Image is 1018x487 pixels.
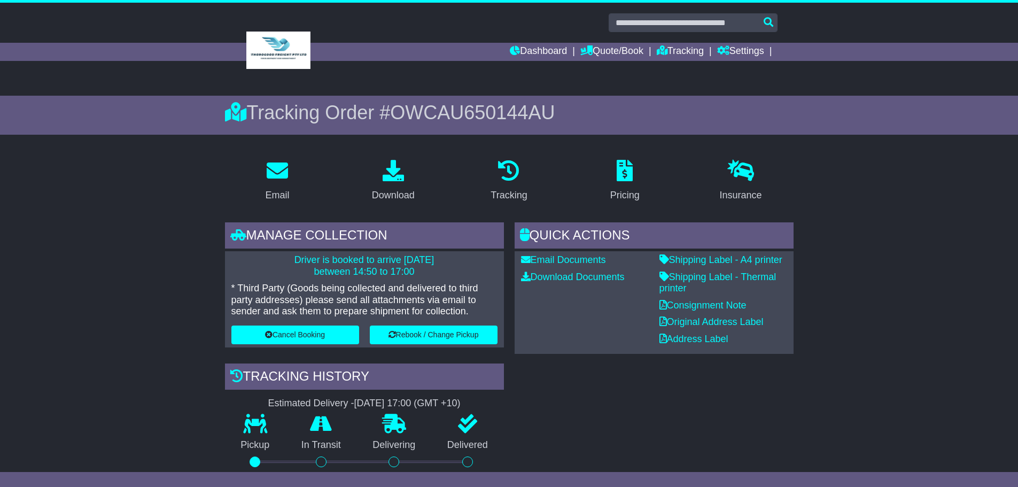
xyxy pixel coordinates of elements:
a: Download [365,156,422,206]
p: Pickup [225,439,286,451]
a: Email Documents [521,254,606,265]
span: OWCAU650144AU [390,102,555,123]
p: * Third Party (Goods being collected and delivered to third party addresses) please send all atta... [231,283,498,318]
a: Settings [717,43,764,61]
a: Shipping Label - Thermal printer [659,272,776,294]
p: Delivering [357,439,432,451]
div: Quick Actions [515,222,794,251]
a: Consignment Note [659,300,747,311]
p: Delivered [431,439,504,451]
a: Pricing [603,156,647,206]
a: Insurance [713,156,769,206]
div: Tracking Order # [225,101,794,124]
div: Pricing [610,188,640,203]
a: Tracking [657,43,704,61]
div: Tracking history [225,364,504,392]
a: Shipping Label - A4 printer [659,254,782,265]
div: Manage collection [225,222,504,251]
div: Insurance [720,188,762,203]
a: Address Label [659,334,728,344]
a: Download Documents [521,272,625,282]
a: Dashboard [510,43,567,61]
div: Tracking [491,188,527,203]
button: Rebook / Change Pickup [370,326,498,344]
button: Cancel Booking [231,326,359,344]
a: Email [258,156,296,206]
p: In Transit [285,439,357,451]
div: Download [372,188,415,203]
a: Tracking [484,156,534,206]
a: Quote/Book [580,43,643,61]
div: Email [265,188,289,203]
div: [DATE] 17:00 (GMT +10) [354,398,461,409]
p: Driver is booked to arrive [DATE] between 14:50 to 17:00 [231,254,498,277]
div: Estimated Delivery - [225,398,504,409]
a: Original Address Label [659,316,764,327]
